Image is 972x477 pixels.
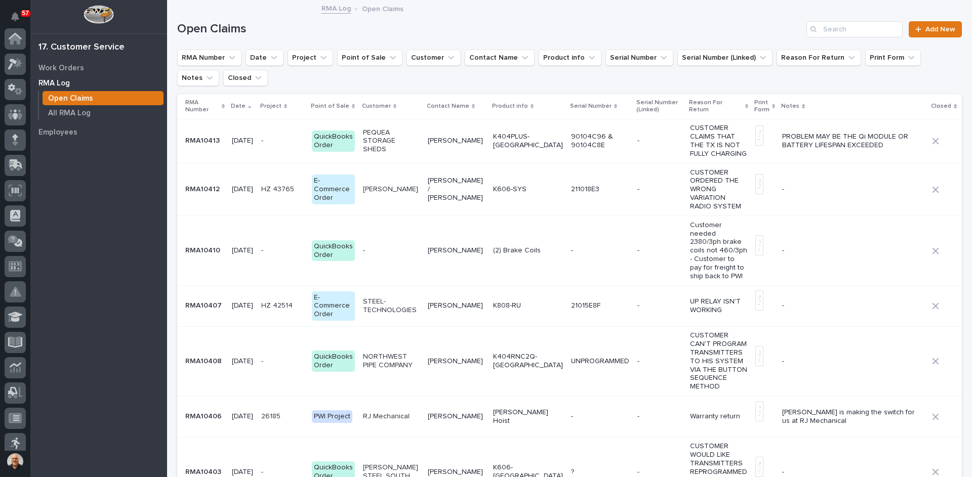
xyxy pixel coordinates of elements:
p: RJ Mechanical [363,412,420,421]
p: - [782,301,924,310]
div: 17. Customer Service [38,42,125,53]
a: Employees [30,124,167,140]
p: RMA10403 [185,466,223,476]
img: Workspace Logo [84,5,113,24]
p: UNPROGRAMMED [571,357,629,366]
p: - [782,185,924,194]
p: Work Orders [38,64,84,73]
p: [PERSON_NAME] [428,246,485,255]
input: Search [806,21,903,37]
p: - [261,468,304,476]
p: 21015E8F [571,301,629,310]
p: CUSTOMER ORDERED THE WRONG VARIATION RADIO SYSTEM [690,168,747,211]
p: Serial Number (Linked) [636,97,683,116]
div: PWI Project [312,410,352,423]
button: Serial Number [605,50,673,66]
p: RMA10407 [185,299,224,310]
p: [DATE] [232,137,253,145]
p: [DATE] [232,301,253,310]
p: [DATE] [232,412,253,421]
p: Closed [931,101,951,112]
p: [PERSON_NAME] [428,357,485,366]
button: Print Form [865,50,921,66]
p: [PERSON_NAME] Hoist [493,408,563,425]
p: [DATE] [232,185,253,194]
p: RMA10406 [185,410,224,421]
p: 90104C96 & 90104C8E [571,133,629,150]
div: QuickBooks Order [312,240,355,262]
p: CUSTOMER CLAIMS THAT THE TX IS NOT FULLY CHARGING [690,124,747,158]
button: Customer [407,50,461,66]
p: - [571,412,629,421]
p: [PERSON_NAME] / [PERSON_NAME] [428,177,485,202]
p: - [363,246,420,255]
p: Date [231,101,246,112]
a: Open Claims [39,91,167,105]
p: HZ 42514 [261,301,304,310]
p: K606-SYS [493,185,563,194]
p: - [571,246,629,255]
p: [PERSON_NAME] [363,185,420,194]
p: 211018E3 [571,185,629,194]
div: Notifications57 [13,12,26,28]
p: - [637,137,682,145]
button: Date [246,50,283,66]
p: 26185 [261,412,304,421]
span: Add New [925,26,955,33]
button: Contact Name [465,50,535,66]
button: RMA Number [177,50,241,66]
p: - [637,301,682,310]
p: - [637,246,682,255]
a: RMA Log [321,2,351,14]
a: Add New [909,21,962,37]
button: Product info [539,50,601,66]
p: [PERSON_NAME] [428,412,485,421]
p: RMA10408 [185,355,224,366]
p: Customer [362,101,391,112]
p: - [782,357,924,366]
p: RMA Number [185,97,219,116]
div: E-Commerce Order [312,175,355,204]
a: Work Orders [30,60,167,75]
p: PROBLEM MAY BE THE Qi MODULE OR BATTERY LIFESPAN EXCEEDED [782,133,924,150]
p: - [261,246,304,255]
button: Point of Sale [337,50,402,66]
p: Point of Sale [311,101,349,112]
button: Closed [223,70,268,86]
p: - [782,246,924,255]
a: All RMA Log [39,106,167,120]
p: RMA10413 [185,135,222,145]
p: [DATE] [232,246,253,255]
p: CUSTOMER CAN'T PROGRAM TRANSMITTERS TO HIS SYSTEM VIA THE BUTTON SEQUENCE METHOD [690,331,747,391]
button: Notifications [5,6,26,27]
p: Open Claims [362,3,403,14]
p: All RMA Log [48,109,91,118]
p: NORTHWEST PIPE COMPANY [363,353,420,370]
h1: Open Claims [177,22,802,36]
button: users-avatar [5,451,26,472]
p: [PERSON_NAME] [428,468,485,476]
p: Reason For Return [689,97,743,116]
p: - [637,468,682,476]
p: - [782,468,924,476]
div: E-Commerce Order [312,291,355,321]
a: RMA Log [30,75,167,91]
p: Project [260,101,281,112]
p: (2) Brake Coils [493,246,563,255]
p: ? [571,468,629,476]
p: - [637,185,682,194]
p: 57 [22,10,29,17]
p: [PERSON_NAME] [428,301,485,310]
button: Project [288,50,333,66]
p: RMA Log [38,79,70,88]
button: Notes [177,70,219,86]
p: [DATE] [232,357,253,366]
p: Open Claims [48,94,93,103]
p: - [637,412,682,421]
button: Reason For Return [777,50,861,66]
p: - [261,357,304,366]
p: Serial Number [570,101,612,112]
p: - [261,137,304,145]
p: Product info [492,101,528,112]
